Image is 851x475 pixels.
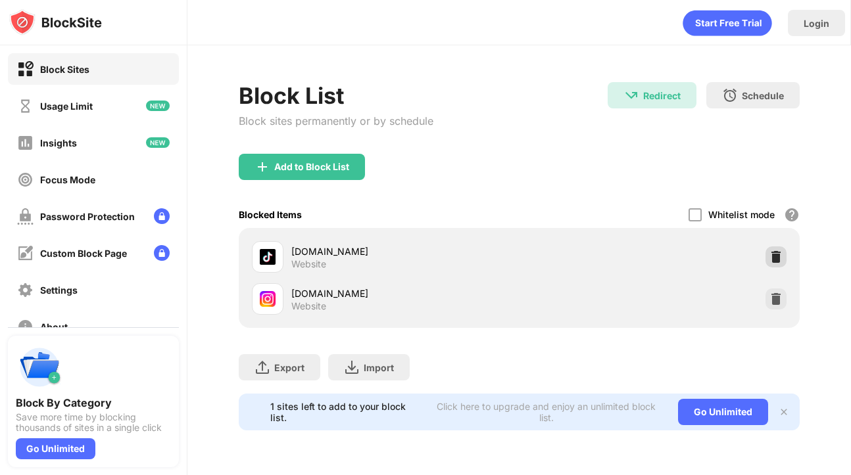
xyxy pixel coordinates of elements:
div: Website [291,258,326,270]
div: Blocked Items [239,209,302,220]
div: Whitelist mode [708,209,775,220]
img: x-button.svg [779,407,789,417]
img: push-categories.svg [16,344,63,391]
div: Go Unlimited [16,438,95,459]
div: Password Protection [40,211,135,222]
div: Add to Block List [274,162,349,172]
img: favicons [260,249,276,265]
img: insights-off.svg [17,135,34,151]
img: new-icon.svg [146,137,170,148]
div: [DOMAIN_NAME] [291,286,520,300]
img: favicons [260,291,276,307]
div: Go Unlimited [678,399,768,425]
div: Block List [239,82,433,109]
div: Block Sites [40,64,89,75]
div: Focus Mode [40,174,95,185]
img: password-protection-off.svg [17,208,34,225]
img: lock-menu.svg [154,208,170,224]
div: [DOMAIN_NAME] [291,244,520,258]
img: block-on.svg [17,61,34,78]
div: Export [274,362,304,373]
div: Custom Block Page [40,248,127,259]
img: new-icon.svg [146,101,170,111]
div: Settings [40,284,78,296]
div: Insights [40,137,77,148]
img: settings-off.svg [17,282,34,298]
img: about-off.svg [17,319,34,335]
div: Block sites permanently or by schedule [239,114,433,127]
div: animation [683,10,772,36]
div: Website [291,300,326,312]
div: Click here to upgrade and enjoy an unlimited block list. [430,401,662,423]
div: 1 sites left to add to your block list. [270,401,422,423]
div: Save more time by blocking thousands of sites in a single click [16,412,171,433]
img: time-usage-off.svg [17,98,34,114]
img: logo-blocksite.svg [9,9,102,35]
div: Redirect [643,90,681,101]
img: focus-off.svg [17,171,34,188]
div: Login [804,18,829,29]
div: Schedule [742,90,784,101]
div: Import [364,362,394,373]
img: lock-menu.svg [154,245,170,261]
div: Block By Category [16,396,171,409]
img: customize-block-page-off.svg [17,245,34,261]
div: About [40,321,68,332]
div: Usage Limit [40,101,93,112]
